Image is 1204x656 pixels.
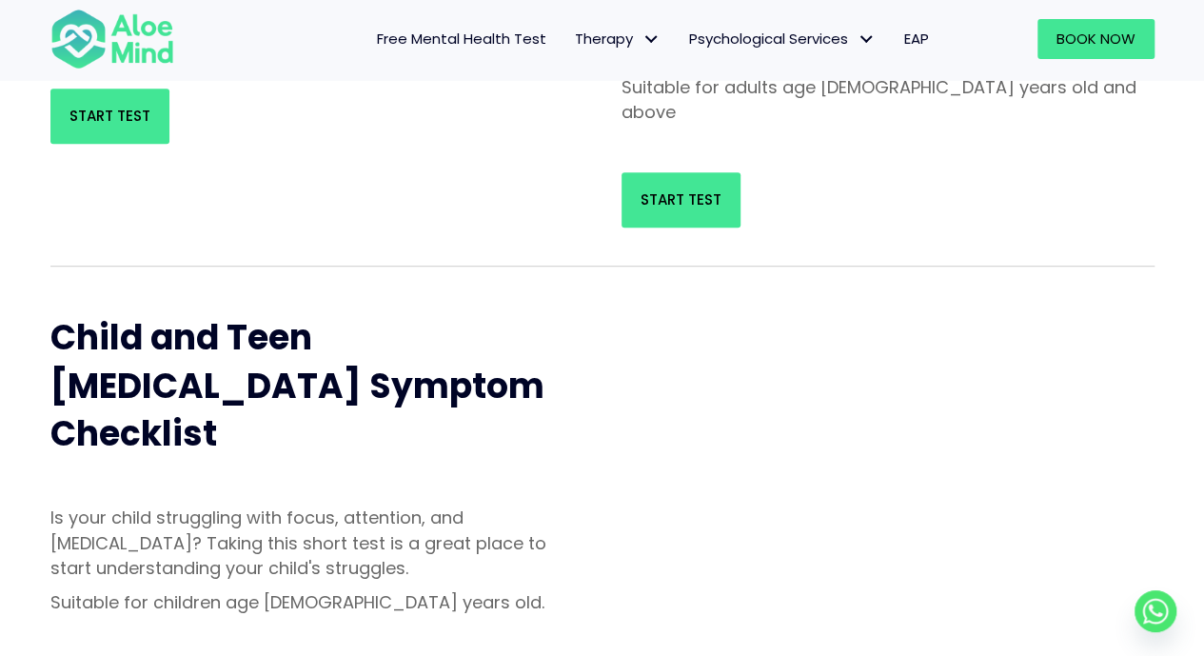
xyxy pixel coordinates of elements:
[622,172,740,228] a: Start Test
[50,313,544,458] span: Child and Teen [MEDICAL_DATA] Symptom Checklist
[575,29,661,49] span: Therapy
[199,19,943,59] nav: Menu
[50,89,169,144] a: Start Test
[69,106,150,126] span: Start Test
[622,75,1155,125] p: Suitable for adults age [DEMOGRAPHIC_DATA] years old and above
[1056,29,1135,49] span: Book Now
[561,19,675,59] a: TherapyTherapy: submenu
[50,8,174,70] img: Aloe mind Logo
[675,19,890,59] a: Psychological ServicesPsychological Services: submenu
[689,29,876,49] span: Psychological Services
[1037,19,1155,59] a: Book Now
[638,26,665,53] span: Therapy: submenu
[50,590,583,615] p: Suitable for children age [DEMOGRAPHIC_DATA] years old.
[853,26,880,53] span: Psychological Services: submenu
[1135,590,1176,632] a: Whatsapp
[377,29,546,49] span: Free Mental Health Test
[641,189,721,209] span: Start Test
[363,19,561,59] a: Free Mental Health Test
[904,29,929,49] span: EAP
[50,506,583,580] p: Is your child struggling with focus, attention, and [MEDICAL_DATA]? Taking this short test is a g...
[890,19,943,59] a: EAP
